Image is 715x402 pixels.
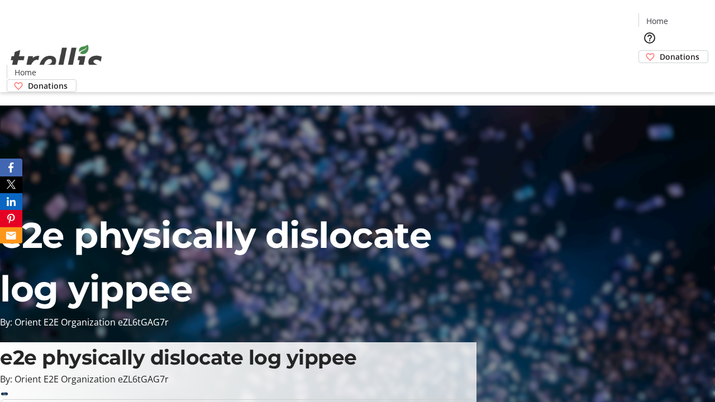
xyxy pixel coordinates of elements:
span: Donations [28,80,68,92]
a: Donations [638,50,708,63]
img: Orient E2E Organization eZL6tGAG7r's Logo [7,32,106,88]
a: Donations [7,79,77,92]
span: Donations [660,51,699,63]
button: Help [638,27,661,49]
a: Home [639,15,675,27]
a: Home [7,66,43,78]
span: Home [15,66,36,78]
button: Cart [638,63,661,85]
span: Home [646,15,668,27]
